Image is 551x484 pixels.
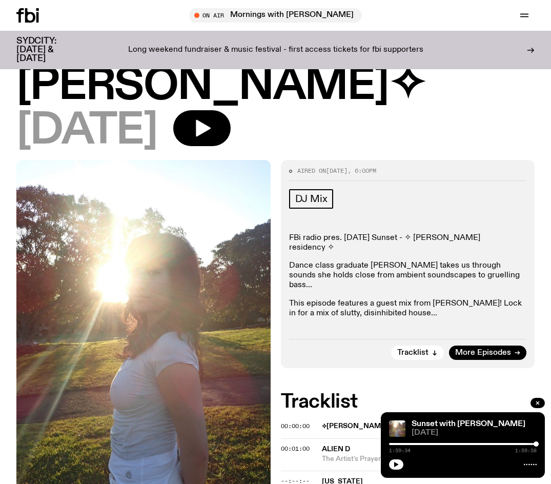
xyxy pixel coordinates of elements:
[289,189,334,209] a: DJ Mix
[16,37,82,63] h3: SYDCITY: [DATE] & [DATE]
[322,446,350,453] span: Alien D
[289,261,527,291] p: Dance class graduate [PERSON_NAME] takes us through sounds she holds close from ambient soundscap...
[281,445,310,453] span: 00:01:00
[189,8,362,23] button: On AirMornings with [PERSON_NAME]
[322,421,529,431] span: ⟡[PERSON_NAME] mix⟡
[289,299,527,329] p: This episode features a guest mix from [PERSON_NAME]! Lock in for a mix of slutty, disinhibited h...
[16,110,157,152] span: [DATE]
[281,393,535,411] h2: Tracklist
[326,167,348,175] span: [DATE]
[389,448,411,453] span: 1:59:34
[128,46,423,55] p: Long weekend fundraiser & music festival - first access tickets for fbi supporters
[455,349,511,357] span: More Episodes
[397,349,428,357] span: Tracklist
[281,423,310,429] button: 00:00:00
[322,454,535,464] span: The Artist's Prayer
[281,446,310,452] button: 00:01:00
[515,448,537,453] span: 1:59:58
[449,346,526,360] a: More Episodes
[289,233,527,253] p: FBi radio pres. [DATE] Sunset - ✧ [PERSON_NAME] residency ✧
[348,167,376,175] span: , 6:00pm
[412,420,525,428] a: Sunset with [PERSON_NAME]
[391,346,444,360] button: Tracklist
[412,429,537,437] span: [DATE]
[295,193,328,205] span: DJ Mix
[281,422,310,430] span: 00:00:00
[297,167,326,175] span: Aired on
